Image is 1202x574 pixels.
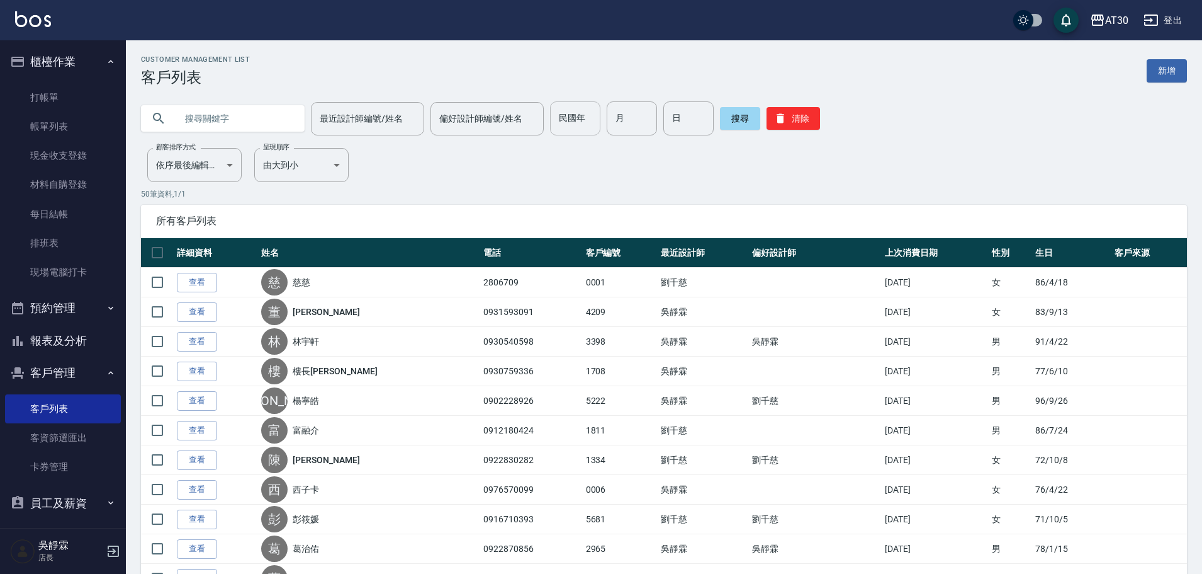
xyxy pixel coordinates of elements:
td: 女 [989,475,1032,505]
td: 86/7/24 [1032,416,1111,445]
td: 吳靜霖 [658,297,749,327]
span: 所有客戶列表 [156,215,1172,227]
td: 劉千慈 [749,445,882,475]
button: 客戶管理 [5,357,121,389]
a: 富融介 [293,424,319,437]
td: 0912180424 [480,416,583,445]
button: 預約管理 [5,292,121,324]
td: [DATE] [882,386,989,416]
button: 報表及分析 [5,324,121,357]
td: 2806709 [480,268,583,297]
td: 吳靜霖 [749,534,882,564]
a: 彭筱媛 [293,513,319,525]
a: 查看 [177,302,217,322]
a: 楊寧皓 [293,394,319,407]
button: 員工及薪資 [5,487,121,520]
td: 1708 [583,357,658,386]
td: 0976570099 [480,475,583,505]
a: [PERSON_NAME] [293,454,359,466]
button: save [1053,8,1079,33]
a: 查看 [177,273,217,292]
td: 78/1/15 [1032,534,1111,564]
a: 林宇軒 [293,335,319,348]
td: 0922870856 [480,534,583,564]
td: 5681 [583,505,658,534]
td: 劉千慈 [749,386,882,416]
td: 女 [989,445,1032,475]
a: [PERSON_NAME] [293,306,359,318]
a: 新增 [1147,59,1187,83]
td: 86/4/18 [1032,268,1111,297]
td: 女 [989,505,1032,534]
label: 呈現順序 [263,142,289,152]
td: 0931593091 [480,297,583,327]
td: 劉千慈 [658,505,749,534]
th: 客戶來源 [1111,238,1187,268]
th: 詳細資料 [174,238,258,268]
td: 0930540598 [480,327,583,357]
p: 店長 [38,552,103,563]
input: 搜尋關鍵字 [176,101,295,135]
td: 0902228926 [480,386,583,416]
div: 董 [261,299,288,325]
td: 2965 [583,534,658,564]
div: 陳 [261,447,288,473]
a: 樓長[PERSON_NAME] [293,365,377,377]
td: 5222 [583,386,658,416]
a: 打帳單 [5,83,121,112]
p: 50 筆資料, 1 / 1 [141,188,1187,200]
td: 劉千慈 [658,416,749,445]
a: 卡券管理 [5,452,121,481]
th: 電話 [480,238,583,268]
h5: 吳靜霖 [38,539,103,552]
a: 客戶列表 [5,394,121,423]
td: 96/9/26 [1032,386,1111,416]
td: 3398 [583,327,658,357]
label: 顧客排序方式 [156,142,196,152]
td: 女 [989,268,1032,297]
a: 帳單列表 [5,112,121,141]
h3: 客戶列表 [141,69,250,86]
td: [DATE] [882,445,989,475]
div: 依序最後編輯時間 [147,148,242,182]
td: 男 [989,534,1032,564]
button: 清除 [767,107,820,130]
a: 查看 [177,510,217,529]
a: 客資篩選匯出 [5,423,121,452]
div: 西 [261,476,288,503]
button: 搜尋 [720,107,760,130]
a: 西子卡 [293,483,319,496]
a: 查看 [177,421,217,440]
div: AT30 [1105,13,1128,28]
td: [DATE] [882,505,989,534]
button: 商品管理 [5,519,121,552]
td: [DATE] [882,327,989,357]
a: 現金收支登錄 [5,141,121,170]
td: 71/10/5 [1032,505,1111,534]
button: 櫃檯作業 [5,45,121,78]
th: 姓名 [258,238,480,268]
img: Person [10,539,35,564]
td: 1811 [583,416,658,445]
a: 查看 [177,480,217,500]
td: [DATE] [882,416,989,445]
h2: Customer Management List [141,55,250,64]
img: Logo [15,11,51,27]
td: 吳靜霖 [658,386,749,416]
td: 吳靜霖 [658,475,749,505]
a: 葛治佑 [293,542,319,555]
th: 最近設計師 [658,238,749,268]
a: 查看 [177,451,217,470]
td: 吳靜霖 [658,327,749,357]
th: 上次消費日期 [882,238,989,268]
td: 劉千慈 [749,505,882,534]
a: 每日結帳 [5,200,121,229]
td: [DATE] [882,357,989,386]
td: 91/4/22 [1032,327,1111,357]
div: 由大到小 [254,148,349,182]
th: 生日 [1032,238,1111,268]
td: 吳靜霖 [749,327,882,357]
a: 慈慈 [293,276,310,289]
a: 現場電腦打卡 [5,258,121,287]
td: 0930759336 [480,357,583,386]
